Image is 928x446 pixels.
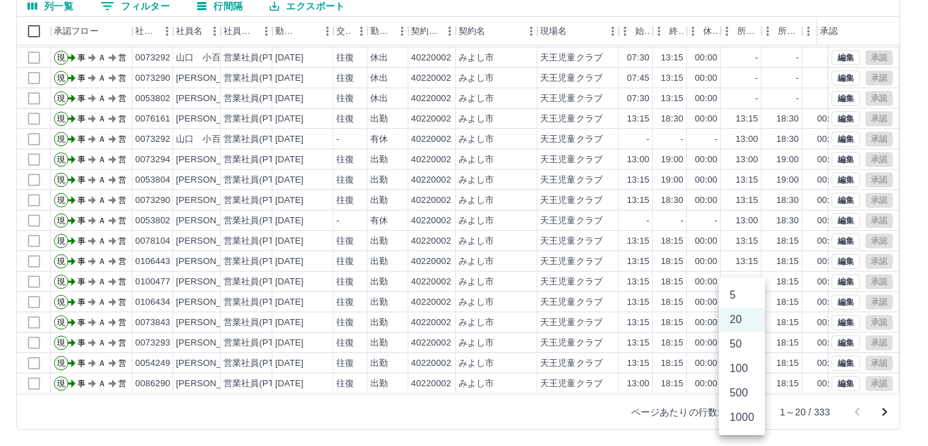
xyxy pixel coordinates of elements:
[719,381,765,405] li: 500
[719,308,765,332] li: 20
[719,405,765,430] li: 1000
[719,332,765,356] li: 50
[719,356,765,381] li: 100
[719,283,765,308] li: 5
